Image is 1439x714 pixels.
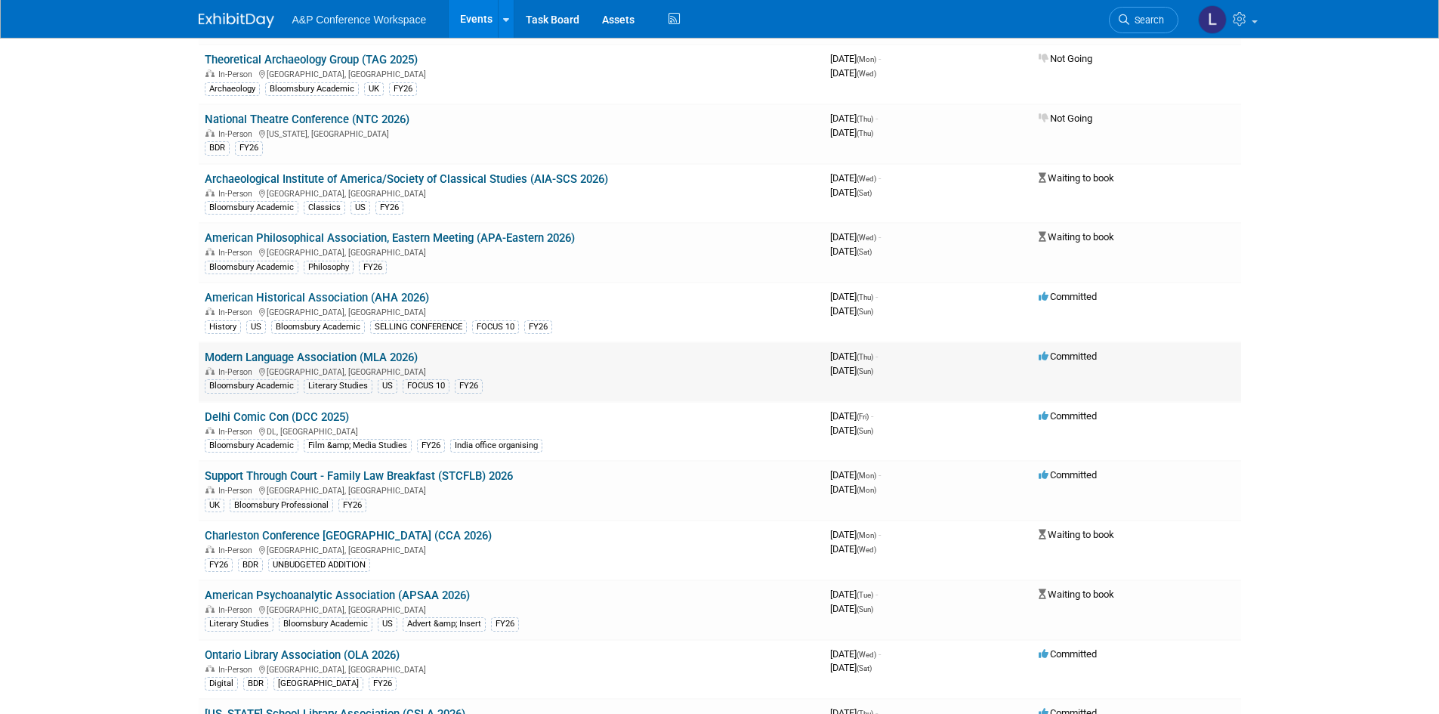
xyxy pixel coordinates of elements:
[218,427,257,437] span: In-Person
[205,320,241,334] div: History
[830,305,873,317] span: [DATE]
[857,651,876,659] span: (Wed)
[205,53,418,66] a: Theoretical Archaeology Group (TAG 2025)
[205,129,215,137] img: In-Person Event
[205,425,818,437] div: DL, [GEOGRAPHIC_DATA]
[218,70,257,79] span: In-Person
[205,127,818,139] div: [US_STATE], [GEOGRAPHIC_DATA]
[830,172,881,184] span: [DATE]
[1039,53,1092,64] span: Not Going
[875,113,878,124] span: -
[205,246,818,258] div: [GEOGRAPHIC_DATA], [GEOGRAPHIC_DATA]
[857,486,876,494] span: (Mon)
[205,351,418,364] a: Modern Language Association (MLA 2026)
[268,558,370,572] div: UNBUDGETED ADDITION
[879,529,881,540] span: -
[1039,469,1097,481] span: Committed
[830,410,873,422] span: [DATE]
[830,603,873,614] span: [DATE]
[524,320,552,334] div: FY26
[857,129,873,138] span: (Thu)
[450,439,542,453] div: India office organising
[205,617,273,631] div: Literary Studies
[304,379,372,393] div: Literary Studies
[830,648,881,660] span: [DATE]
[273,677,363,691] div: [GEOGRAPHIC_DATA]
[857,605,873,614] span: (Sun)
[1129,14,1164,26] span: Search
[205,603,818,615] div: [GEOGRAPHIC_DATA], [GEOGRAPHIC_DATA]
[218,546,257,555] span: In-Person
[304,261,354,274] div: Philosophy
[389,82,417,96] div: FY26
[857,531,876,539] span: (Mon)
[205,231,575,245] a: American Philosophical Association, Eastern Meeting (APA-Eastern 2026)
[857,664,872,672] span: (Sat)
[205,663,818,675] div: [GEOGRAPHIC_DATA], [GEOGRAPHIC_DATA]
[205,469,513,483] a: Support Through Court - Family Law Breakfast (STCFLB) 2026
[879,648,881,660] span: -
[830,53,881,64] span: [DATE]
[205,648,400,662] a: Ontario Library Association (OLA 2026)
[205,305,818,317] div: [GEOGRAPHIC_DATA], [GEOGRAPHIC_DATA]
[879,469,881,481] span: -
[338,499,366,512] div: FY26
[304,201,345,215] div: Classics
[205,113,409,126] a: National Theatre Conference (NTC 2026)
[830,469,881,481] span: [DATE]
[205,367,215,375] img: In-Person Event
[830,662,872,673] span: [DATE]
[857,189,872,197] span: (Sat)
[857,175,876,183] span: (Wed)
[879,231,881,243] span: -
[830,246,872,257] span: [DATE]
[472,320,519,334] div: FOCUS 10
[292,14,427,26] span: A&P Conference Workspace
[375,201,403,215] div: FY26
[218,605,257,615] span: In-Person
[205,379,298,393] div: Bloomsbury Academic
[205,187,818,199] div: [GEOGRAPHIC_DATA], [GEOGRAPHIC_DATA]
[871,410,873,422] span: -
[830,484,876,495] span: [DATE]
[205,439,298,453] div: Bloomsbury Academic
[246,320,266,334] div: US
[1039,529,1114,540] span: Waiting to book
[830,351,878,362] span: [DATE]
[205,82,260,96] div: Archaeology
[857,248,872,256] span: (Sat)
[218,129,257,139] span: In-Person
[205,677,238,691] div: Digital
[857,367,873,376] span: (Sun)
[205,261,298,274] div: Bloomsbury Academic
[205,248,215,255] img: In-Person Event
[1039,648,1097,660] span: Committed
[271,320,365,334] div: Bloomsbury Academic
[238,558,263,572] div: BDR
[1039,172,1114,184] span: Waiting to book
[1039,410,1097,422] span: Committed
[1039,231,1114,243] span: Waiting to book
[218,367,257,377] span: In-Person
[1198,5,1227,34] img: Lianna Iwanikiw
[830,589,878,600] span: [DATE]
[265,82,359,96] div: Bloomsbury Academic
[857,353,873,361] span: (Thu)
[830,529,881,540] span: [DATE]
[857,233,876,242] span: (Wed)
[205,486,215,493] img: In-Person Event
[205,529,492,542] a: Charleston Conference [GEOGRAPHIC_DATA] (CCA 2026)
[857,413,869,421] span: (Fri)
[857,115,873,123] span: (Thu)
[1039,291,1097,302] span: Committed
[205,589,470,602] a: American Psychoanalytic Association (APSAA 2026)
[205,189,215,196] img: In-Person Event
[205,546,215,553] img: In-Person Event
[350,201,370,215] div: US
[857,293,873,301] span: (Thu)
[218,189,257,199] span: In-Person
[830,187,872,198] span: [DATE]
[205,543,818,555] div: [GEOGRAPHIC_DATA], [GEOGRAPHIC_DATA]
[205,605,215,613] img: In-Person Event
[857,55,876,63] span: (Mon)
